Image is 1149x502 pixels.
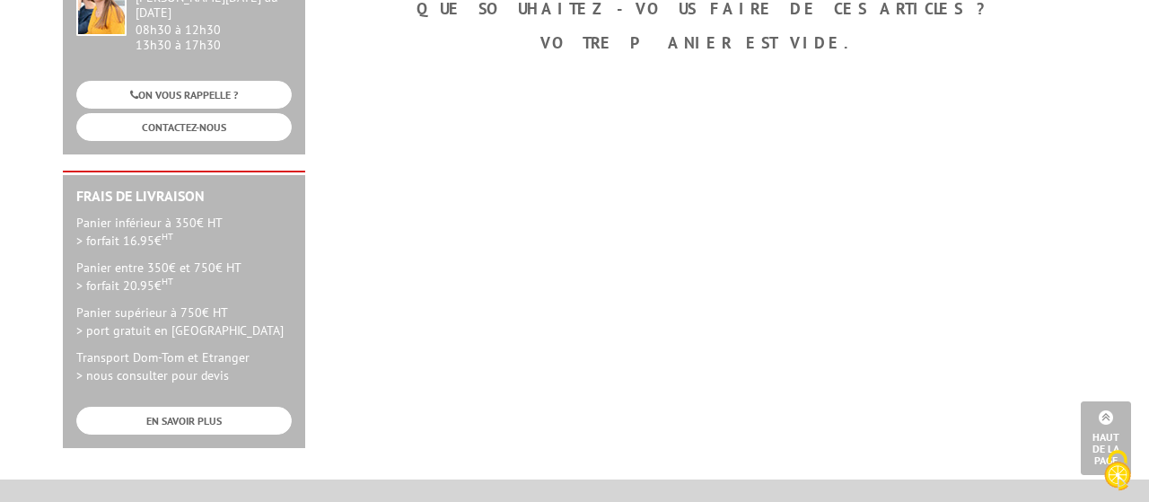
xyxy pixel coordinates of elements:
[76,367,229,383] span: > nous consulter pour devis
[76,81,292,109] a: ON VOUS RAPPELLE ?
[1081,401,1131,475] a: Haut de la page
[1095,448,1140,493] img: Cookies (fenêtre modale)
[76,113,292,141] a: CONTACTEZ-NOUS
[76,407,292,435] a: EN SAVOIR PLUS
[76,259,292,295] p: Panier entre 350€ et 750€ HT
[76,322,284,339] span: > port gratuit en [GEOGRAPHIC_DATA]
[76,233,173,249] span: > forfait 16.95€
[76,304,292,339] p: Panier supérieur à 750€ HT
[76,189,292,205] h2: Frais de Livraison
[162,230,173,242] sup: HT
[76,277,173,294] span: > forfait 20.95€
[540,32,869,53] b: Votre panier est vide.
[76,348,292,384] p: Transport Dom-Tom et Etranger
[76,214,292,250] p: Panier inférieur à 350€ HT
[162,275,173,287] sup: HT
[1086,441,1149,502] button: Cookies (fenêtre modale)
